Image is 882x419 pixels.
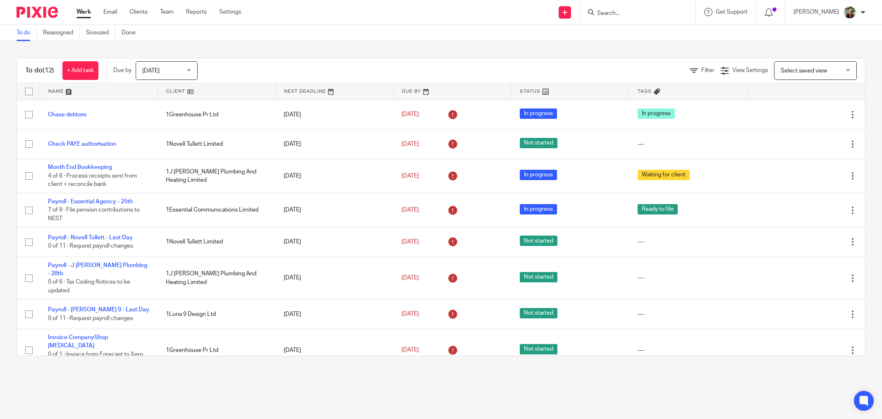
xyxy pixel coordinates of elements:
[520,344,557,354] span: Not started
[716,9,748,15] span: Get Support
[402,311,419,317] span: [DATE]
[48,207,140,222] span: 7 of 9 · File pension contributions to NEST
[160,8,174,16] a: Team
[275,100,393,129] td: [DATE]
[402,275,419,281] span: [DATE]
[48,262,147,277] a: Payroll - J [PERSON_NAME] Plumbing - 28th
[48,279,130,294] span: 0 of 6 · Tax Coding Notices to be updated
[186,8,207,16] a: Reports
[76,8,91,16] a: Work
[638,108,675,119] span: In progress
[275,129,393,159] td: [DATE]
[638,238,739,246] div: ---
[48,352,143,366] span: 0 of 1 · Invoice from Forecast to Xero and send out
[158,100,275,129] td: 1Greenhouse Pr Ltd
[48,112,86,118] a: Chase debtors
[219,8,241,16] a: Settings
[48,307,149,313] a: Payroll - [PERSON_NAME] 9 - Last Day
[48,164,112,170] a: Month End Bookkeeping
[732,67,768,73] span: View Settings
[275,159,393,193] td: [DATE]
[402,207,419,213] span: [DATE]
[48,335,108,349] a: Invoice CompanyShop [MEDICAL_DATA]
[520,170,557,180] span: In progress
[48,199,133,205] a: Payroll - Essential Agency - 25th
[158,159,275,193] td: 1J [PERSON_NAME] Plumbing And Heating Limited
[43,25,80,41] a: Reassigned
[158,227,275,257] td: 1Novell Tullett Limited
[48,141,116,147] a: Check PAYE authorisation
[158,129,275,159] td: 1Novell Tullett Limited
[158,193,275,227] td: 1Essential Communications Limited
[520,272,557,282] span: Not started
[843,6,856,19] img: Photo2.jpg
[17,25,37,41] a: To do
[520,308,557,318] span: Not started
[48,173,137,188] span: 4 of 6 · Process receipts sent from client + reconcile bank
[520,138,557,148] span: Not started
[638,274,739,282] div: ---
[520,108,557,119] span: In progress
[129,8,148,16] a: Clients
[122,25,142,41] a: Done
[62,61,98,80] a: + Add task
[275,227,393,257] td: [DATE]
[638,310,739,318] div: ---
[17,7,58,18] img: Pixie
[402,112,419,118] span: [DATE]
[402,239,419,245] span: [DATE]
[794,8,839,16] p: [PERSON_NAME]
[275,193,393,227] td: [DATE]
[275,257,393,299] td: [DATE]
[402,173,419,179] span: [DATE]
[596,10,671,17] input: Search
[402,141,419,147] span: [DATE]
[520,236,557,246] span: Not started
[142,68,160,74] span: [DATE]
[275,299,393,329] td: [DATE]
[113,66,131,75] p: Due by
[25,66,54,75] h1: To do
[638,140,739,148] div: ---
[158,329,275,371] td: 1Greenhouse Pr Ltd
[158,257,275,299] td: 1J [PERSON_NAME] Plumbing And Heating Limited
[158,299,275,329] td: 1Luna 9 Design Ltd
[103,8,117,16] a: Email
[520,204,557,214] span: In progress
[638,170,690,180] span: Waiting for client
[638,204,678,214] span: Ready to file
[701,67,715,73] span: Filter
[48,235,133,241] a: Payroll - Novell Tullett - Last Day
[48,243,133,249] span: 0 of 11 · Request payroll changes
[275,329,393,371] td: [DATE]
[48,315,133,321] span: 0 of 11 · Request payroll changes
[781,68,827,74] span: Select saved view
[43,67,54,74] span: (12)
[86,25,115,41] a: Snoozed
[638,346,739,354] div: ---
[638,89,652,94] span: Tags
[402,347,419,353] span: [DATE]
